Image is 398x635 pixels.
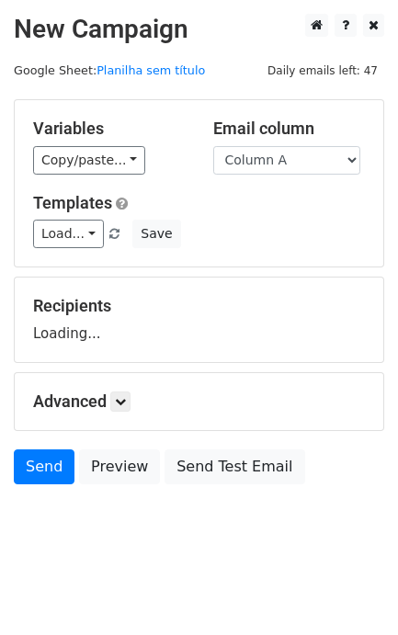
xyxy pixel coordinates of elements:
h5: Variables [33,119,186,139]
a: Daily emails left: 47 [261,63,384,77]
h2: New Campaign [14,14,384,45]
small: Google Sheet: [14,63,205,77]
a: Templates [33,193,112,212]
a: Send [14,449,74,484]
h5: Advanced [33,391,365,412]
button: Save [132,220,180,248]
span: Daily emails left: 47 [261,61,384,81]
div: Loading... [33,296,365,344]
h5: Email column [213,119,366,139]
h5: Recipients [33,296,365,316]
a: Load... [33,220,104,248]
a: Send Test Email [165,449,304,484]
a: Copy/paste... [33,146,145,175]
a: Planilha sem título [97,63,205,77]
a: Preview [79,449,160,484]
